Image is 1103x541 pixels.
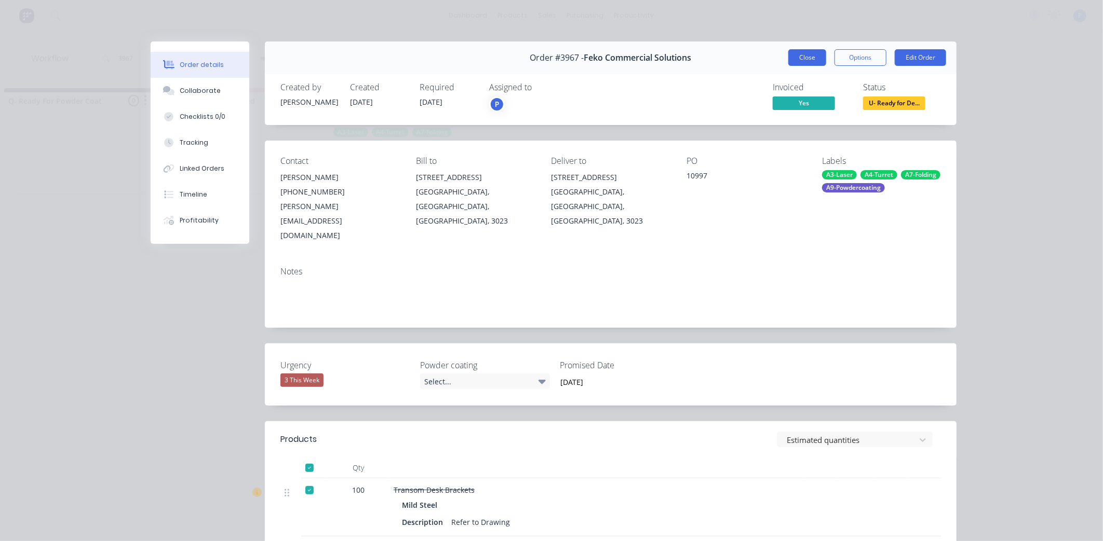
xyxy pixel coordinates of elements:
[860,170,897,179] div: A4-Turret
[280,82,338,92] div: Created by
[280,433,317,446] div: Products
[327,457,389,478] div: Qty
[280,267,941,276] div: Notes
[420,97,442,107] span: [DATE]
[530,53,584,63] span: Order #3967 -
[350,97,373,107] span: [DATE]
[350,82,407,92] div: Created
[551,170,670,185] div: [STREET_ADDRESS]
[551,156,670,166] div: Deliver to
[416,185,535,228] div: [GEOGRAPHIC_DATA], [GEOGRAPHIC_DATA], [GEOGRAPHIC_DATA], 3023
[788,49,826,66] button: Close
[863,96,925,109] span: U- Ready for De...
[280,359,410,371] label: Urgency
[584,53,692,63] span: Feko Commercial Solutions
[863,82,941,92] div: Status
[151,182,249,207] button: Timeline
[402,497,441,512] div: Mild Steel
[822,156,941,166] div: Labels
[280,96,338,107] div: [PERSON_NAME]
[420,359,550,371] label: Powder coating
[822,170,857,179] div: A3-Laser
[151,52,249,78] button: Order details
[773,82,851,92] div: Invoiced
[551,170,670,228] div: [STREET_ADDRESS][GEOGRAPHIC_DATA], [GEOGRAPHIC_DATA], [GEOGRAPHIC_DATA], 3023
[151,207,249,233] button: Profitability
[280,170,399,185] div: [PERSON_NAME]
[151,156,249,182] button: Linked Orders
[280,156,399,166] div: Contact
[901,170,940,179] div: A7-Folding
[863,96,925,112] button: U- Ready for De...
[280,373,324,387] div: 3 This Week
[420,82,477,92] div: Required
[180,112,225,121] div: Checklists 0/0
[447,515,514,530] div: Refer to Drawing
[687,170,805,185] div: 10997
[553,374,682,390] input: Enter date
[151,130,249,156] button: Tracking
[180,60,224,70] div: Order details
[687,156,805,166] div: PO
[416,170,535,185] div: [STREET_ADDRESS]
[416,170,535,228] div: [STREET_ADDRESS][GEOGRAPHIC_DATA], [GEOGRAPHIC_DATA], [GEOGRAPHIC_DATA], 3023
[895,49,946,66] button: Edit Order
[402,515,447,530] div: Description
[151,78,249,104] button: Collaborate
[151,104,249,130] button: Checklists 0/0
[352,484,365,495] span: 100
[280,199,399,243] div: [PERSON_NAME][EMAIL_ADDRESS][DOMAIN_NAME]
[180,86,221,95] div: Collaborate
[489,96,505,112] button: P
[551,185,670,228] div: [GEOGRAPHIC_DATA], [GEOGRAPHIC_DATA], [GEOGRAPHIC_DATA], 3023
[180,216,219,225] div: Profitability
[180,164,224,173] div: Linked Orders
[280,170,399,243] div: [PERSON_NAME][PHONE_NUMBER][PERSON_NAME][EMAIL_ADDRESS][DOMAIN_NAME]
[180,138,208,147] div: Tracking
[420,373,550,389] div: Select...
[280,185,399,199] div: [PHONE_NUMBER]
[489,82,593,92] div: Assigned to
[773,96,835,109] span: Yes
[416,156,535,166] div: Bill to
[560,359,690,371] label: Promised Date
[180,190,207,199] div: Timeline
[822,183,885,192] div: A9-Powdercoating
[394,485,475,495] span: Transom Desk Brackets
[835,49,886,66] button: Options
